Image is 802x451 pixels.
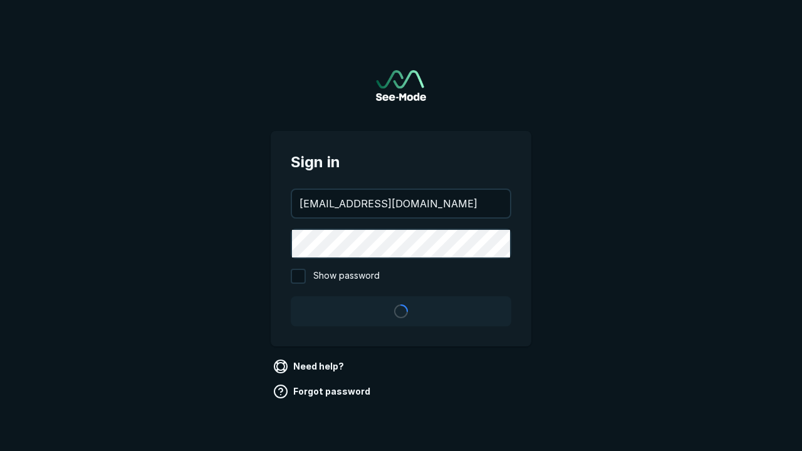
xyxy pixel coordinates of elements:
a: Need help? [271,356,349,376]
a: Go to sign in [376,70,426,101]
input: your@email.com [292,190,510,217]
a: Forgot password [271,381,375,402]
span: Show password [313,269,380,284]
img: See-Mode Logo [376,70,426,101]
span: Sign in [291,151,511,174]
